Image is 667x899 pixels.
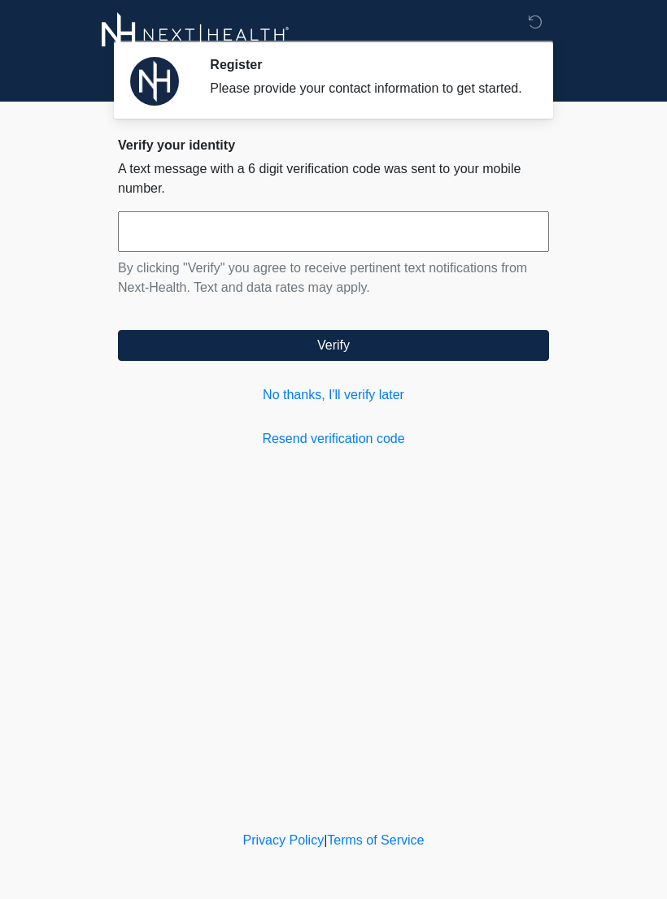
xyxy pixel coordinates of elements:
a: Terms of Service [327,833,424,847]
a: Privacy Policy [243,833,325,847]
img: Next-Health Logo [102,12,290,57]
p: A text message with a 6 digit verification code was sent to your mobile number. [118,159,549,198]
img: Agent Avatar [130,57,179,106]
a: No thanks, I'll verify later [118,385,549,405]
h2: Verify your identity [118,137,549,153]
a: Resend verification code [118,429,549,449]
button: Verify [118,330,549,361]
a: | [324,833,327,847]
div: Please provide your contact information to get started. [210,79,525,98]
p: By clicking "Verify" you agree to receive pertinent text notifications from Next-Health. Text and... [118,258,549,297]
